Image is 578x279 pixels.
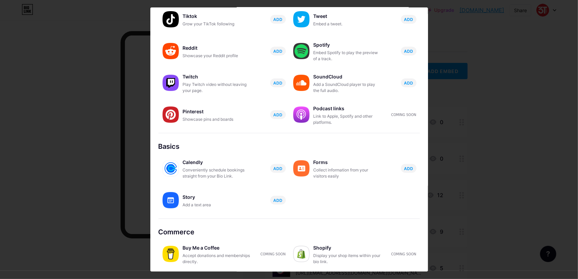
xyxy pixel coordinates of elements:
[270,15,286,24] button: ADD
[404,17,413,22] span: ADD
[270,110,286,119] button: ADD
[404,80,413,86] span: ADD
[314,253,381,265] div: Display your shop items within your bio link.
[314,50,381,62] div: Embed Spotify to play the preview of a track.
[293,160,309,177] img: forms
[401,164,416,173] button: ADD
[183,72,251,82] div: Twitch
[401,15,416,24] button: ADD
[163,11,179,27] img: tiktok
[270,47,286,55] button: ADD
[404,166,413,171] span: ADD
[163,192,179,208] img: story
[273,17,282,22] span: ADD
[273,80,282,86] span: ADD
[163,75,179,91] img: twitch
[314,167,381,179] div: Collect information from your visitors easily
[270,196,286,205] button: ADD
[293,246,309,262] img: shopify
[158,227,420,237] div: Commerce
[314,40,381,50] div: Spotify
[270,164,286,173] button: ADD
[158,141,420,152] div: Basics
[183,116,251,122] div: Showcase pins and boards
[183,11,251,21] div: Tiktok
[183,158,251,167] div: Calendly
[391,252,416,257] div: Coming soon
[183,82,251,94] div: Play Twitch video without leaving your page.
[401,78,416,87] button: ADD
[183,253,251,265] div: Accept donations and memberships directly.
[314,11,381,21] div: Tweet
[183,192,251,202] div: Story
[163,107,179,123] img: pinterest
[273,197,282,203] span: ADD
[163,43,179,59] img: reddit
[270,78,286,87] button: ADD
[404,48,413,54] span: ADD
[163,246,179,262] img: buymeacoffee
[401,47,416,55] button: ADD
[314,158,381,167] div: Forms
[314,104,381,113] div: Podcast links
[183,21,251,27] div: Grow your TikTok following
[183,167,251,179] div: Conveniently schedule bookings straight from your Bio Link.
[314,82,381,94] div: Add a SoundCloud player to play the full audio.
[314,21,381,27] div: Embed a tweet.
[391,112,416,117] div: Coming soon
[260,252,285,257] div: Coming soon
[314,72,381,82] div: SoundCloud
[273,166,282,171] span: ADD
[293,107,309,123] img: podcastlinks
[183,243,251,253] div: Buy Me a Coffee
[183,202,251,208] div: Add a text area
[183,43,251,53] div: Reddit
[293,43,309,59] img: spotify
[293,75,309,91] img: soundcloud
[273,48,282,54] span: ADD
[314,113,381,125] div: Link to Apple, Spotify and other platforms.
[293,11,309,27] img: twitter
[163,160,179,177] img: calendly
[183,107,251,116] div: Pinterest
[183,53,251,59] div: Showcase your Reddit profile
[273,112,282,118] span: ADD
[314,243,381,253] div: Shopify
